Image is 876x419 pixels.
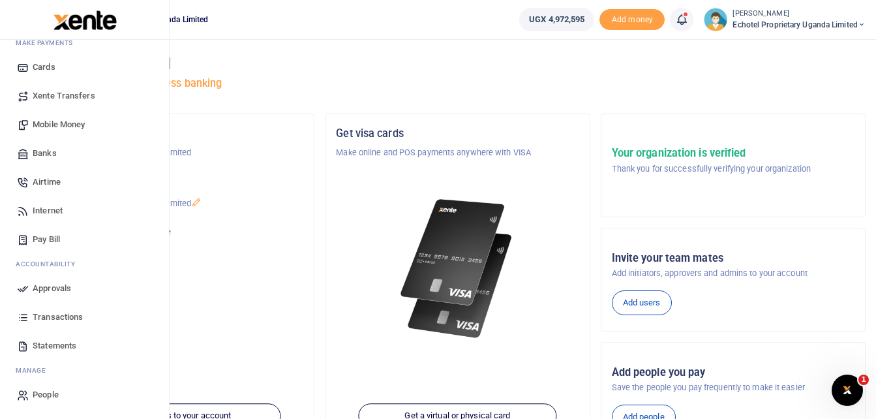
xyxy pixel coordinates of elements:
[10,82,159,110] a: Xente Transfers
[33,233,60,246] span: Pay Bill
[612,252,854,265] h5: Invite your team mates
[599,14,665,23] a: Add money
[33,388,59,401] span: People
[33,204,63,217] span: Internet
[612,147,811,160] h5: Your organization is verified
[10,168,159,196] a: Airtime
[733,19,866,31] span: Echotel Proprietary Uganda Limited
[61,197,303,210] p: Echotel Proprietary Uganda Limited
[832,375,863,406] iframe: Intercom live chat
[704,8,866,31] a: profile-user [PERSON_NAME] Echotel Proprietary Uganda Limited
[61,178,303,191] h5: Account
[336,127,579,140] h5: Get visa cards
[612,366,854,379] h5: Add people you pay
[50,77,866,90] h5: Welcome to better business banking
[10,303,159,332] a: Transactions
[53,10,117,30] img: logo-large
[10,274,159,303] a: Approvals
[10,196,159,225] a: Internet
[529,13,584,26] span: UGX 4,972,595
[50,56,866,70] h4: Hello [PERSON_NAME]
[52,14,117,24] a: logo-small logo-large logo-large
[10,380,159,409] a: People
[733,8,866,20] small: [PERSON_NAME]
[858,375,869,385] span: 1
[612,163,811,176] p: Thank you for successfully verifying your organization
[10,53,159,82] a: Cards
[25,259,75,269] span: countability
[612,290,672,315] a: Add users
[514,8,599,31] li: Wallet ballance
[61,242,303,255] h5: UGX 4,972,595
[336,146,579,159] p: Make online and POS payments anywhere with VISA
[22,38,73,48] span: ake Payments
[10,33,159,53] li: M
[33,89,95,102] span: Xente Transfers
[704,8,727,31] img: profile-user
[61,146,303,159] p: Echotel Proprietary Uganda Limited
[10,225,159,254] a: Pay Bill
[10,139,159,168] a: Banks
[33,282,71,295] span: Approvals
[519,8,594,31] a: UGX 4,972,595
[10,360,159,380] li: M
[33,339,76,352] span: Statements
[612,267,854,280] p: Add initiators, approvers and admins to your account
[33,61,55,74] span: Cards
[10,254,159,274] li: Ac
[599,9,665,31] li: Toup your wallet
[33,176,61,189] span: Airtime
[33,311,83,324] span: Transactions
[397,191,518,347] img: xente-_physical_cards.png
[599,9,665,31] span: Add money
[33,118,85,131] span: Mobile Money
[10,110,159,139] a: Mobile Money
[33,147,57,160] span: Banks
[10,332,159,360] a: Statements
[22,365,46,375] span: anage
[61,226,303,239] p: Your current account balance
[61,127,303,140] h5: Organization
[612,381,854,394] p: Save the people you pay frequently to make it easier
